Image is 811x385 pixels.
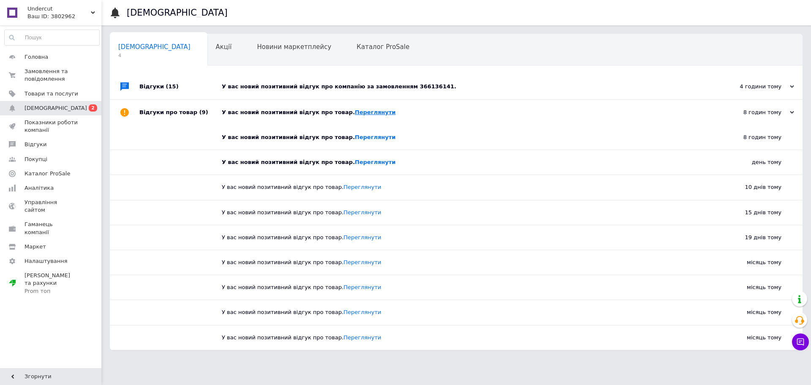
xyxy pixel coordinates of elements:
[697,175,803,199] div: 10 днів тому
[222,334,697,341] div: У вас новий позитивний відгук про товар.
[139,100,222,125] div: Відгуки про товар
[216,43,232,51] span: Акції
[257,43,331,51] span: Новини маркетплейсу
[24,243,46,251] span: Маркет
[343,309,381,315] a: Переглянути
[24,119,78,134] span: Показники роботи компанії
[697,275,803,300] div: місяць тому
[792,333,809,350] button: Чат з покупцем
[222,234,697,241] div: У вас новий позитивний відгук про товар.
[139,74,222,99] div: Відгуки
[27,13,101,20] div: Ваш ID: 3802962
[199,109,208,115] span: (9)
[24,68,78,83] span: Замовлення та повідомлення
[222,83,710,90] div: У вас новий позитивний відгук про компанію за замовленням 366136141.
[27,5,91,13] span: Undercut
[24,170,70,177] span: Каталог ProSale
[355,109,396,115] a: Переглянути
[697,325,803,350] div: місяць тому
[697,200,803,225] div: 15 днів тому
[24,199,78,214] span: Управління сайтом
[222,284,697,291] div: У вас новий позитивний відгук про товар.
[222,158,697,166] div: У вас новий позитивний відгук про товар.
[343,234,381,240] a: Переглянути
[222,134,697,141] div: У вас новий позитивний відгук про товар.
[343,334,381,341] a: Переглянути
[222,109,710,116] div: У вас новий позитивний відгук про товар.
[343,284,381,290] a: Переглянути
[24,287,78,295] div: Prom топ
[355,159,396,165] a: Переглянути
[710,83,794,90] div: 4 години тому
[5,30,99,45] input: Пошук
[24,104,87,112] span: [DEMOGRAPHIC_DATA]
[24,53,48,61] span: Головна
[222,309,697,316] div: У вас новий позитивний відгук про товар.
[697,300,803,325] div: місяць тому
[24,156,47,163] span: Покупці
[357,43,409,51] span: Каталог ProSale
[24,141,46,148] span: Відгуки
[222,259,697,266] div: У вас новий позитивний відгук про товар.
[697,125,803,150] div: 8 годин тому
[343,259,381,265] a: Переглянути
[24,221,78,236] span: Гаманець компанії
[24,257,68,265] span: Налаштування
[89,104,97,112] span: 2
[697,250,803,275] div: місяць тому
[118,52,191,59] span: 4
[24,184,54,192] span: Аналітика
[343,209,381,216] a: Переглянути
[166,83,179,90] span: (15)
[24,272,78,295] span: [PERSON_NAME] та рахунки
[697,225,803,250] div: 19 днів тому
[710,109,794,116] div: 8 годин тому
[697,150,803,175] div: день тому
[24,90,78,98] span: Товари та послуги
[118,43,191,51] span: [DEMOGRAPHIC_DATA]
[222,183,697,191] div: У вас новий позитивний відгук про товар.
[127,8,228,18] h1: [DEMOGRAPHIC_DATA]
[355,134,396,140] a: Переглянути
[343,184,381,190] a: Переглянути
[222,209,697,216] div: У вас новий позитивний відгук про товар.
